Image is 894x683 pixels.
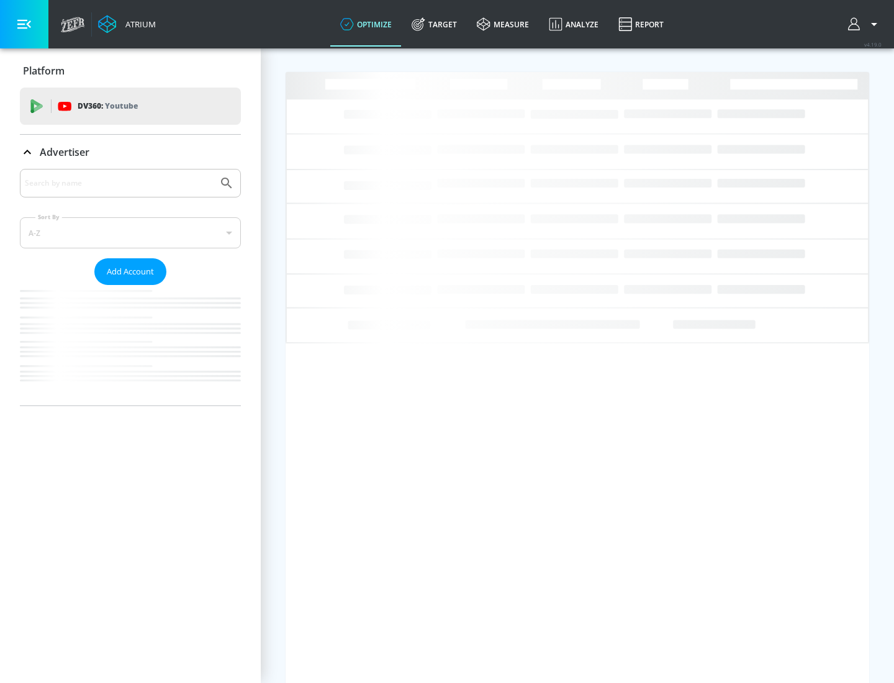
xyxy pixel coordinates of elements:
a: Report [608,2,674,47]
p: DV360: [78,99,138,113]
div: Atrium [120,19,156,30]
span: Add Account [107,265,154,279]
span: v 4.19.0 [864,41,882,48]
a: Analyze [539,2,608,47]
div: DV360: Youtube [20,88,241,125]
button: Add Account [94,258,166,285]
a: Target [402,2,467,47]
div: Platform [20,53,241,88]
p: Youtube [105,99,138,112]
p: Platform [23,64,65,78]
div: A-Z [20,217,241,248]
p: Advertiser [40,145,89,159]
a: measure [467,2,539,47]
a: optimize [330,2,402,47]
a: Atrium [98,15,156,34]
div: Advertiser [20,135,241,170]
nav: list of Advertiser [20,285,241,405]
div: Advertiser [20,169,241,405]
input: Search by name [25,175,213,191]
label: Sort By [35,213,62,221]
